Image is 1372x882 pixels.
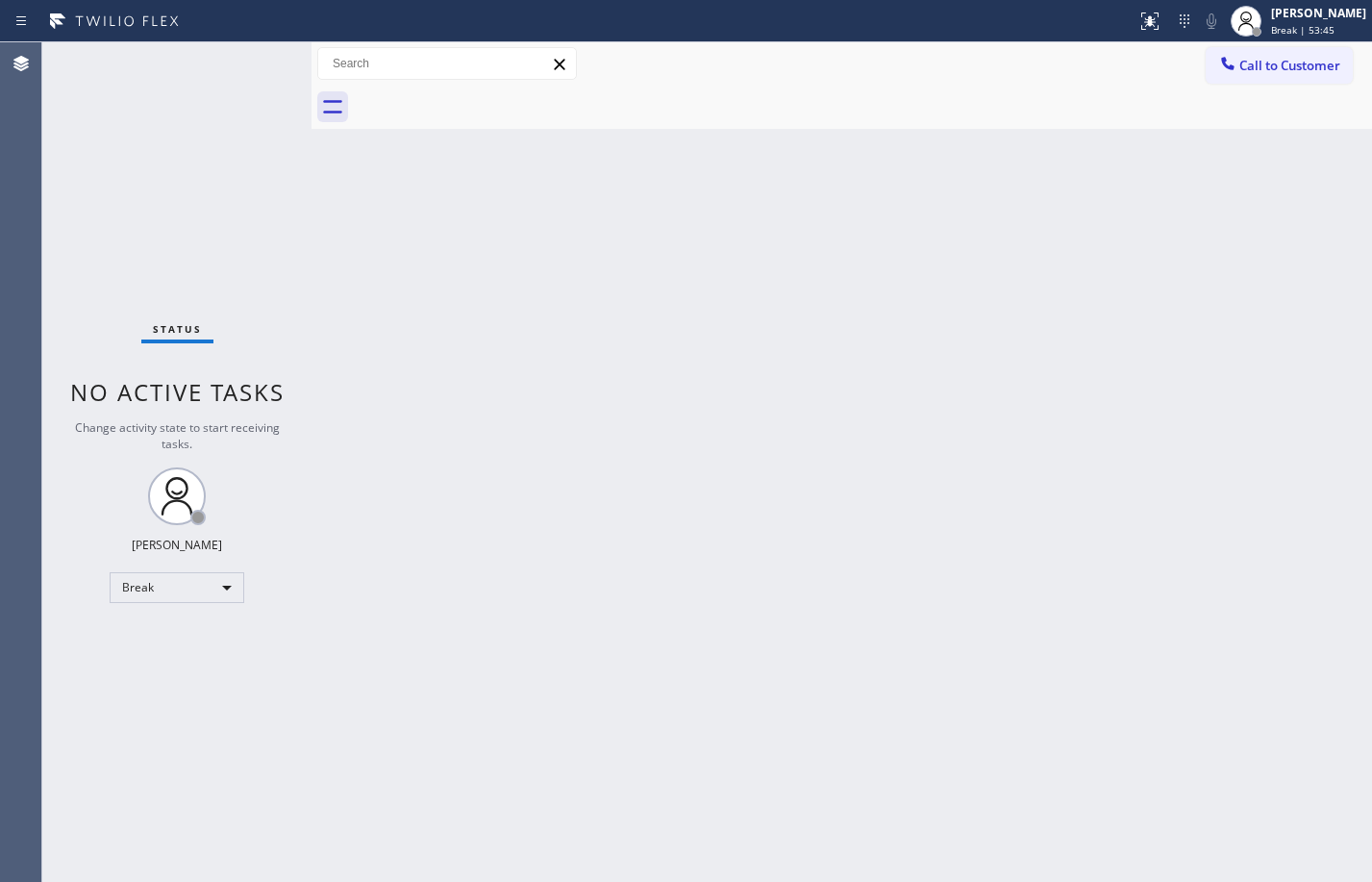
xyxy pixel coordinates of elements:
span: No active tasks [70,376,285,408]
span: Change activity state to start receiving tasks. [75,419,280,452]
div: [PERSON_NAME] [132,537,222,553]
button: Mute [1198,8,1225,35]
span: Break | 53:45 [1271,23,1335,37]
div: Break [110,572,244,603]
span: Status [153,322,202,336]
span: Call to Customer [1239,57,1340,74]
input: Search [318,48,576,79]
div: [PERSON_NAME] [1271,5,1366,21]
button: Call to Customer [1206,47,1353,84]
